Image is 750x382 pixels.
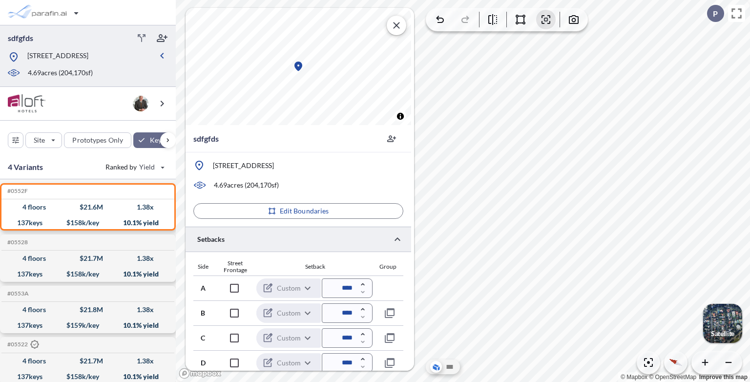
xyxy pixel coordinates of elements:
[444,361,456,373] button: Site Plan
[8,33,33,43] p: sdfgfds
[5,340,39,349] h5: Click to copy the code
[277,308,301,318] p: Custom
[179,368,222,379] a: Mapbox homepage
[277,283,301,293] p: Custom
[34,135,45,145] p: Site
[280,206,329,216] p: Edit Boundaries
[214,180,279,190] p: 4.69 acres ( 204,170 sf)
[5,188,28,194] h5: Click to copy the code
[256,353,321,373] div: Custom
[72,135,123,145] p: Prototypes Only
[193,310,213,317] div: B
[150,135,165,145] p: Keys
[25,132,62,148] button: Site
[193,133,219,145] p: sdfgfds
[193,203,403,219] button: Edit Boundaries
[703,304,742,343] button: Switcher ImageSatellite
[193,263,212,270] div: Side
[397,111,403,122] span: Toggle attribution
[193,360,213,366] div: D
[713,9,718,18] p: P
[27,51,88,63] p: [STREET_ADDRESS]
[213,161,274,170] p: [STREET_ADDRESS]
[292,61,304,72] div: Map marker
[277,333,301,343] p: Custom
[621,374,647,381] a: Mapbox
[8,161,43,173] p: 4 Variants
[98,159,171,175] button: Ranked by Yield
[711,330,734,338] p: Satellite
[395,110,406,122] button: Toggle attribution
[5,290,29,297] h5: Click to copy the code
[28,68,93,79] p: 4.69 acres ( 204,170 sf)
[186,8,411,125] canvas: Map
[258,263,373,270] div: Setback
[133,132,181,148] button: Keys
[649,374,696,381] a: OpenStreetMap
[373,263,403,270] div: Group
[139,162,155,172] span: Yield
[133,96,148,111] img: user logo
[277,358,301,368] p: Custom
[5,239,28,246] h5: Click to copy the code
[256,303,321,323] div: Custom
[193,335,213,341] div: C
[430,361,442,373] button: Aerial View
[256,328,321,348] div: Custom
[212,260,258,274] div: Street Frontage
[8,94,45,112] img: BrandImage
[193,285,213,292] div: A
[699,374,748,381] a: Improve this map
[64,132,131,148] button: Prototypes Only
[256,278,321,298] div: Custom
[703,304,742,343] img: Switcher Image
